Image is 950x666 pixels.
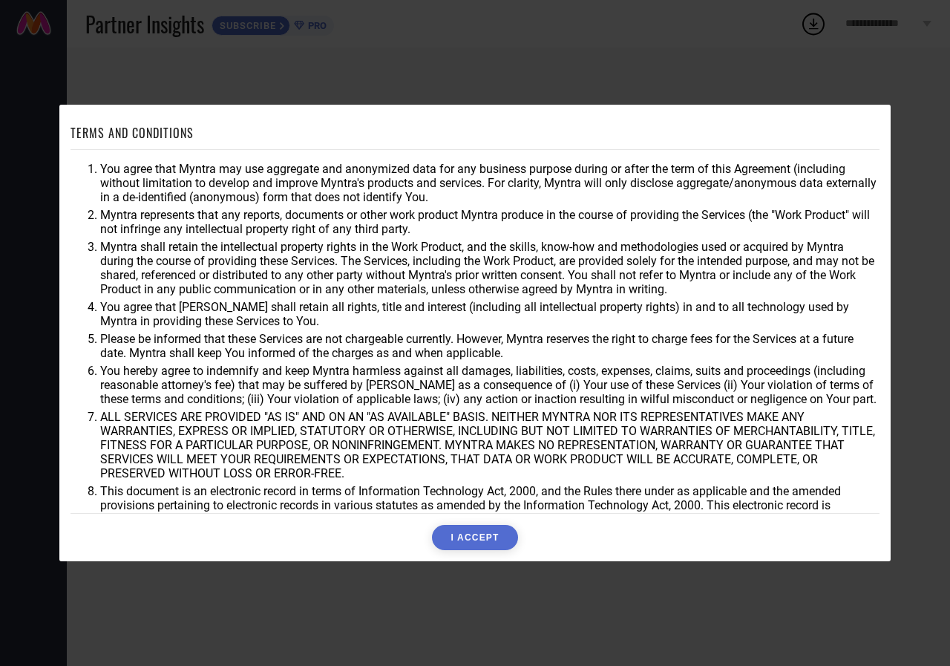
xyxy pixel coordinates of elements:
[100,208,879,236] li: Myntra represents that any reports, documents or other work product Myntra produce in the course ...
[100,364,879,406] li: You hereby agree to indemnify and keep Myntra harmless against all damages, liabilities, costs, e...
[100,162,879,204] li: You agree that Myntra may use aggregate and anonymized data for any business purpose during or af...
[71,124,194,142] h1: TERMS AND CONDITIONS
[100,410,879,480] li: ALL SERVICES ARE PROVIDED "AS IS" AND ON AN "AS AVAILABLE" BASIS. NEITHER MYNTRA NOR ITS REPRESEN...
[100,240,879,296] li: Myntra shall retain the intellectual property rights in the Work Product, and the skills, know-ho...
[432,525,517,550] button: I ACCEPT
[100,484,879,526] li: This document is an electronic record in terms of Information Technology Act, 2000, and the Rules...
[100,300,879,328] li: You agree that [PERSON_NAME] shall retain all rights, title and interest (including all intellect...
[100,332,879,360] li: Please be informed that these Services are not chargeable currently. However, Myntra reserves the...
